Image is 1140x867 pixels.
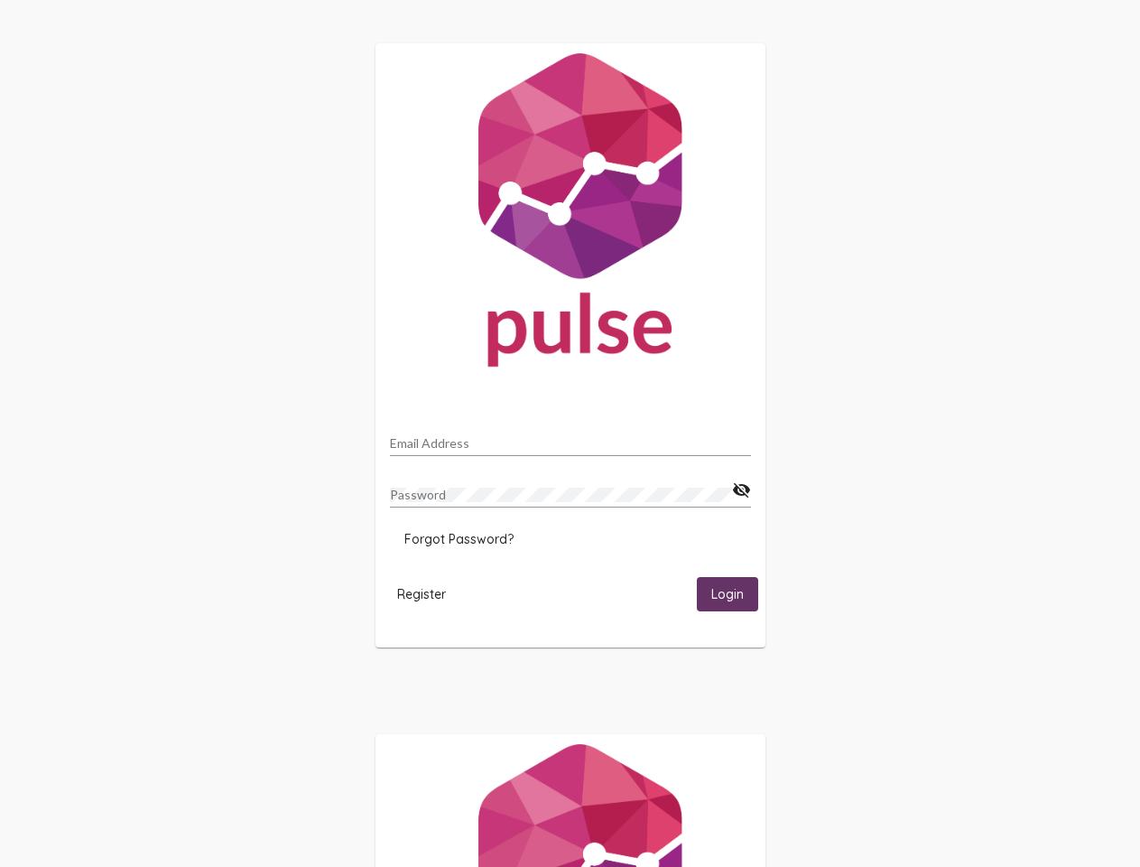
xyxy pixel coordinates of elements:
span: Forgot Password? [404,531,514,547]
span: Register [397,586,446,602]
mat-icon: visibility_off [732,480,751,501]
button: Register [383,577,460,611]
button: Login [697,577,758,611]
button: Forgot Password? [390,523,528,555]
img: Pulse For Good Logo [375,43,765,385]
span: Login [711,587,744,603]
